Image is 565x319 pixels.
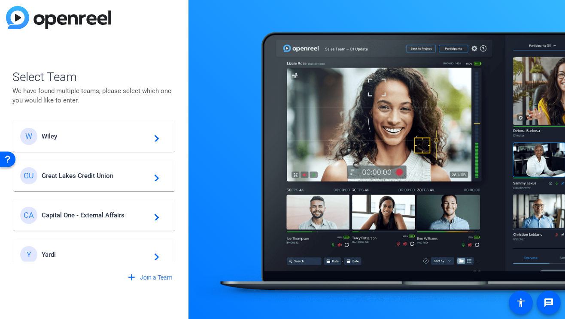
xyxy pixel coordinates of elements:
[544,298,554,308] mat-icon: message
[20,207,37,224] div: CA
[20,246,37,263] div: Y
[42,211,149,219] span: Capital One - External Affairs
[42,132,149,140] span: Wiley
[516,298,526,308] mat-icon: accessibility
[149,171,159,181] mat-icon: navigate_next
[126,272,137,283] mat-icon: add
[149,210,159,220] mat-icon: navigate_next
[149,131,159,141] mat-icon: navigate_next
[140,273,172,282] span: Join a Team
[20,128,37,145] div: W
[12,86,176,105] p: We have found multiple teams, please select which one you would like to enter.
[6,6,111,29] img: blue-gradient.svg
[123,270,176,286] button: Join a Team
[20,167,37,184] div: GU
[42,172,149,180] span: Great Lakes Credit Union
[149,250,159,260] mat-icon: navigate_next
[12,68,176,86] span: Select Team
[42,251,149,259] span: Yardi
